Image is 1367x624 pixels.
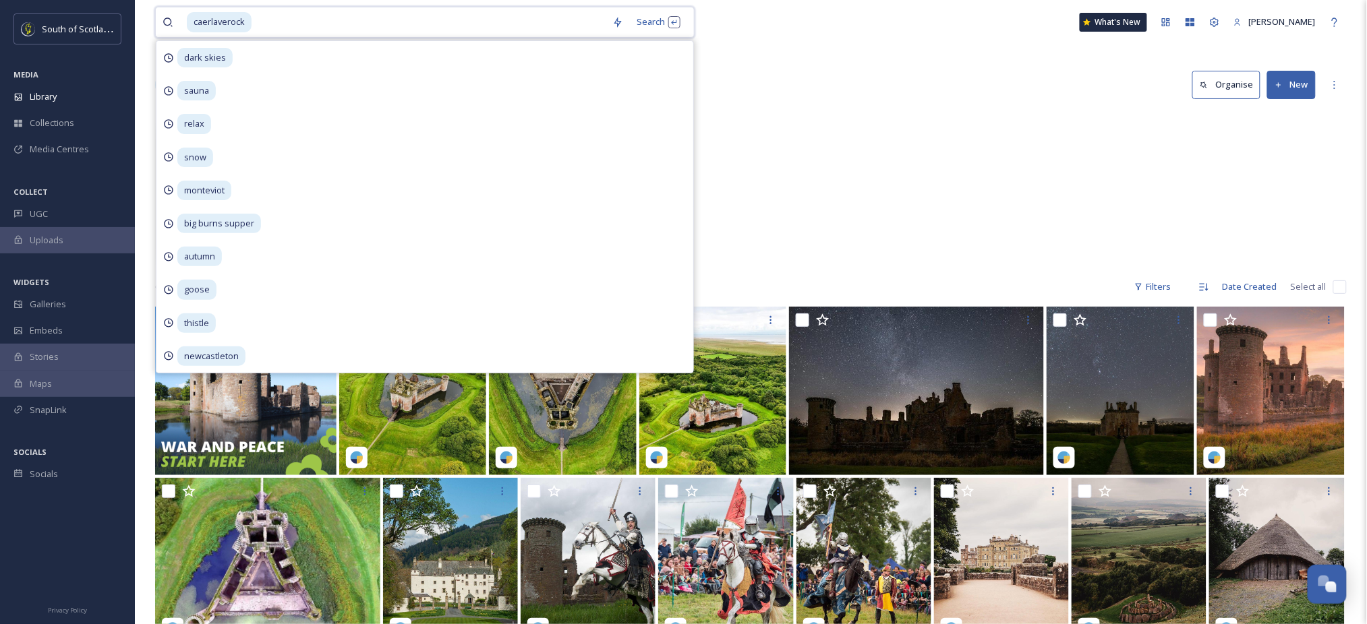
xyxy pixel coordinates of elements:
[155,307,337,475] img: Caerlaverock.png
[155,280,182,293] span: 69 file s
[13,277,49,287] span: WIDGETS
[30,90,57,103] span: Library
[1197,307,1345,475] img: discoversouthscotland_09302024_17981689159751753.jpg
[48,606,87,615] span: Privacy Policy
[1208,451,1221,464] img: snapsea-logo.png
[1047,307,1194,475] img: discoversouthscotland_09302024_17987245087702751.jpg
[500,451,513,464] img: snapsea-logo.png
[1128,274,1178,300] div: Filters
[650,451,664,464] img: snapsea-logo.png
[789,307,1044,475] img: 533556712f8f67c6f3f31fc45a9468f248a934305bc528aff5c4a4c9a4d11d8b.jpg
[177,280,216,299] span: goose
[1308,565,1347,604] button: Open Chat
[1192,71,1260,98] button: Organise
[177,181,231,200] span: monteviot
[30,350,59,363] span: Stories
[177,148,213,167] span: snow
[639,307,787,475] img: shotsoftheuk_09202024_18024745502369508.jpg
[177,346,245,366] span: newcastleton
[177,81,216,100] span: sauna
[177,214,261,233] span: big burns supper
[30,377,52,390] span: Maps
[42,22,196,35] span: South of Scotland Destination Alliance
[177,247,222,266] span: autumn
[187,12,252,32] span: caerlaverock
[22,22,35,36] img: images.jpeg
[30,404,67,416] span: SnapLink
[30,468,58,480] span: Socials
[1080,13,1147,32] a: What's New
[1267,71,1316,98] button: New
[630,9,687,35] div: Search
[30,143,89,156] span: Media Centres
[1249,15,1316,28] span: [PERSON_NAME]
[30,117,74,129] span: Collections
[13,447,47,457] span: SOCIALS
[350,451,363,464] img: snapsea-logo.png
[48,601,87,617] a: Privacy Policy
[30,208,48,220] span: UGC
[177,114,211,133] span: relax
[1227,9,1322,35] a: [PERSON_NAME]
[13,187,48,197] span: COLLECT
[339,307,487,475] img: shotsoftheuk_09202024_18024745502369508.jpg
[1057,451,1071,464] img: snapsea-logo.png
[30,324,63,337] span: Embeds
[489,307,637,475] img: shotsoftheuk_09202024_18024745502369508.jpg
[1216,274,1284,300] div: Date Created
[177,48,233,67] span: dark skies
[13,69,38,80] span: MEDIA
[30,298,66,311] span: Galleries
[177,313,216,333] span: thistle
[1291,280,1327,293] span: Select all
[30,234,63,247] span: Uploads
